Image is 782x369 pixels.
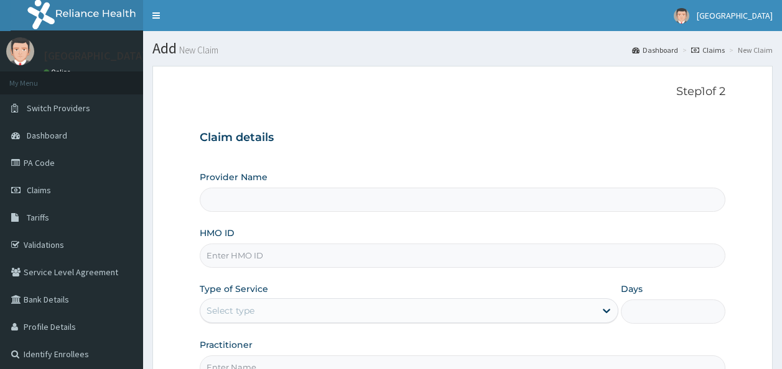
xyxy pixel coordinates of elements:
[200,131,726,145] h3: Claim details
[27,130,67,141] span: Dashboard
[200,227,235,239] label: HMO ID
[200,339,253,351] label: Practitioner
[697,10,773,21] span: [GEOGRAPHIC_DATA]
[200,85,726,99] p: Step 1 of 2
[726,45,773,55] li: New Claim
[207,304,254,317] div: Select type
[200,171,268,183] label: Provider Name
[27,102,90,114] span: Switch Providers
[200,244,726,268] input: Enter HMO ID
[632,45,678,55] a: Dashboard
[200,283,268,295] label: Type of Service
[27,212,49,223] span: Tariffs
[44,68,73,76] a: Online
[691,45,725,55] a: Claims
[44,50,146,61] p: [GEOGRAPHIC_DATA]
[152,40,773,57] h1: Add
[177,45,218,55] small: New Claim
[27,184,51,196] span: Claims
[674,8,689,24] img: User Image
[6,37,34,65] img: User Image
[621,283,643,295] label: Days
